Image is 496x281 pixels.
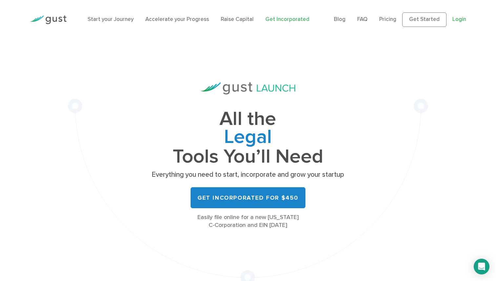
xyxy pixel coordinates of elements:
[150,170,346,179] p: Everything you need to start, incorporate and grow your startup
[334,16,345,23] a: Blog
[150,213,346,229] div: Easily file online for a new [US_STATE] C-Corporation and EIN [DATE]
[379,16,396,23] a: Pricing
[191,187,305,208] a: Get Incorporated for $450
[88,16,134,23] a: Start your Journey
[221,16,254,23] a: Raise Capital
[30,15,67,24] img: Gust Logo
[402,12,446,27] a: Get Started
[150,128,346,148] span: Legal
[145,16,209,23] a: Accelerate your Progress
[452,16,466,23] a: Login
[357,16,367,23] a: FAQ
[201,82,295,94] img: Gust Launch Logo
[474,259,489,274] div: Open Intercom Messenger
[265,16,309,23] a: Get Incorporated
[150,110,346,166] h1: All the Tools You’ll Need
